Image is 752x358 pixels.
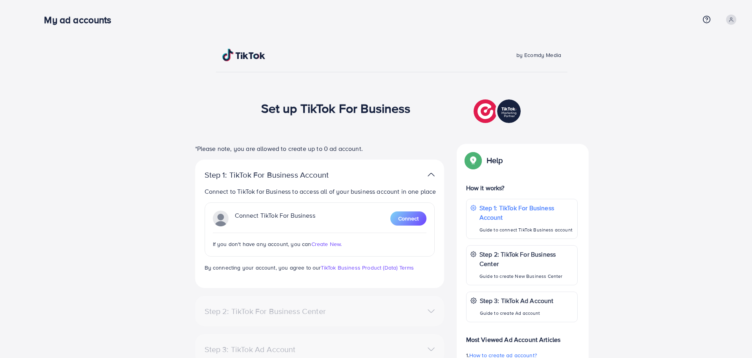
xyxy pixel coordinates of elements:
[44,14,117,26] h3: My ad accounts
[516,51,561,59] span: by Ecomdy Media
[479,250,573,268] p: Step 2: TikTok For Business Center
[398,215,419,222] span: Connect
[479,225,573,235] p: Guide to connect TikTok Business account
[205,187,438,196] p: Connect to TikTok for Business to access all of your business account in one place
[390,211,426,226] button: Connect
[311,240,342,248] span: Create New.
[474,97,523,125] img: TikTok partner
[479,203,573,222] p: Step 1: TikTok For Business Account
[321,264,414,272] a: TikTok Business Product (Data) Terms
[480,296,554,305] p: Step 3: TikTok Ad Account
[261,101,411,116] h1: Set up TikTok For Business
[466,153,480,167] img: Popup guide
[235,211,315,226] p: Connect TikTok For Business
[205,263,435,272] p: By connecting your account, you agree to our
[213,211,229,226] img: TikTok partner
[428,169,435,180] img: TikTok partner
[195,144,444,153] p: *Please note, you are allowed to create up to 0 ad account.
[466,329,578,344] p: Most Viewed Ad Account Articles
[466,183,578,193] p: How it works?
[487,156,503,165] p: Help
[480,308,554,318] p: Guide to create Ad account
[205,170,354,180] p: Step 1: TikTok For Business Account
[213,240,311,248] span: If you don't have any account, you can
[479,272,573,281] p: Guide to create New Business Center
[222,49,265,61] img: TikTok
